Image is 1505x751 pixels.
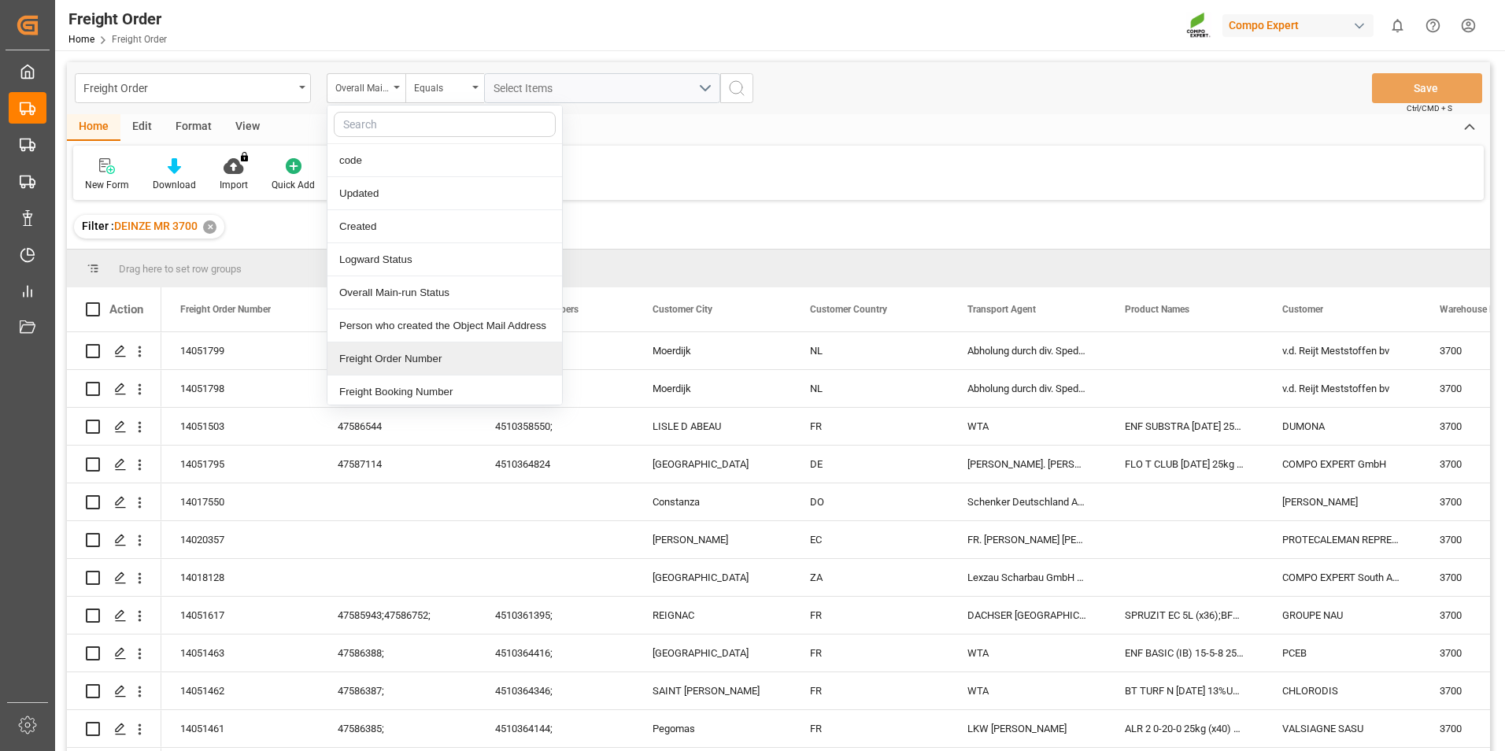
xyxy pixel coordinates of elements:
div: v.d. Reijt Meststoffen bv [1263,370,1421,407]
div: 47586385; [319,710,476,747]
div: WTA [948,672,1106,709]
div: DE [791,446,948,483]
button: open menu [405,73,484,103]
div: FR. [PERSON_NAME] [PERSON_NAME] (GMBH & CO.) KG [948,521,1106,558]
span: Drag here to set row groups [119,263,242,275]
div: Person who created the Object Mail Address [327,309,562,342]
div: Download [153,178,196,192]
div: Format [164,114,224,141]
div: PROTECALEMAN REPRESENTACIONES [1263,521,1421,558]
div: 14051462 [161,672,319,709]
div: 14051461 [161,710,319,747]
div: Action [109,302,143,316]
span: Freight Order Number [180,304,271,315]
div: Press SPACE to select this row. [67,446,161,483]
div: 14051799 [161,332,319,369]
div: ZA [791,559,948,596]
div: FR [791,597,948,634]
div: Freight Order [83,77,294,97]
div: 47586388; [319,634,476,671]
div: 4510358550; [476,408,634,445]
div: VALSIAGNE SASU [1263,710,1421,747]
div: v.d. Reijt Meststoffen bv [1263,332,1421,369]
div: DO [791,483,948,520]
button: open menu [484,73,720,103]
div: Press SPACE to select this row. [67,559,161,597]
div: COMPO EXPERT South Africa Pty. Ltd. [1263,559,1421,596]
button: search button [720,73,753,103]
div: Press SPACE to select this row. [67,672,161,710]
div: WTA [948,634,1106,671]
div: [PERSON_NAME] [1263,483,1421,520]
a: Home [68,34,94,45]
div: ✕ [203,220,216,234]
button: Compo Expert [1222,10,1380,40]
div: Created [327,210,562,243]
span: Transport Agent [967,304,1036,315]
div: 14018128 [161,559,319,596]
div: Moerdijk [634,370,791,407]
div: Quick Add [272,178,315,192]
span: Select Items [494,82,560,94]
div: NL [791,370,948,407]
div: [GEOGRAPHIC_DATA] [634,446,791,483]
div: 47586960;47586392;47586391 [319,332,476,369]
button: close menu [327,73,405,103]
button: open menu [75,73,311,103]
div: NL [791,332,948,369]
div: REIGNAC [634,597,791,634]
div: Press SPACE to select this row. [67,408,161,446]
span: Product Names [1125,304,1189,315]
div: [GEOGRAPHIC_DATA] [634,559,791,596]
div: FR [791,672,948,709]
span: Customer City [653,304,712,315]
div: 4510364144; [476,710,634,747]
div: Equals [414,77,468,95]
div: SAINT [PERSON_NAME] [634,672,791,709]
div: Updated [327,177,562,210]
div: DUMONA [1263,408,1421,445]
div: 47587114 [319,446,476,483]
div: 4510364824 [476,446,634,483]
div: SPRUZIT EC 5L (x36);BFL Rhizo Bio SL (no B) 10L (x60) FR*PD; [1106,597,1263,634]
div: GROUPE NAU [1263,597,1421,634]
div: [GEOGRAPHIC_DATA] [634,634,791,671]
div: 14051463 [161,634,319,671]
div: 47586544 [319,408,476,445]
div: Lexzau Scharbau GmbH & [DOMAIN_NAME] [948,559,1106,596]
div: Moerdijk [634,332,791,369]
div: 14020357 [161,521,319,558]
div: Schenker Deutschland AG Seefracht [948,483,1106,520]
div: Abholung durch div. Spediteure [948,370,1106,407]
div: Compo Expert [1222,14,1374,37]
div: Freight Order Number [327,342,562,375]
div: Press SPACE to select this row. [67,634,161,672]
div: CHLORODIS [1263,672,1421,709]
div: Press SPACE to select this row. [67,483,161,521]
input: Search [334,112,556,137]
div: FR [791,634,948,671]
div: FLO T CLUB [DATE] 25kg (x40) INT;TB [DATE] 25kg (x40) INT [1106,446,1263,483]
div: Pegomas [634,710,791,747]
button: show 0 new notifications [1380,8,1415,43]
div: ENF BASIC (IB) 15-5-8 25kg (x40) INT; [1106,634,1263,671]
div: 47586390;47587116 [319,370,476,407]
div: [PERSON_NAME] [634,521,791,558]
div: 4510361395; [476,597,634,634]
div: [PERSON_NAME]. [PERSON_NAME] GmbH & Co. KG [948,446,1106,483]
div: 14051617 [161,597,319,634]
div: Press SPACE to select this row. [67,521,161,559]
div: Overall Main-run Status [335,77,389,95]
div: 14051503 [161,408,319,445]
div: BT TURF N [DATE] 13%UH 3M 25kg(x40) INT;ENF BASIC (IB) 15-5-8 25kg (x40) INT;ENF FAIRWAYS [DATE] ... [1106,672,1263,709]
div: New Form [85,178,129,192]
div: Press SPACE to select this row. [67,370,161,408]
div: LKW [PERSON_NAME] [948,710,1106,747]
div: 4510364346; [476,672,634,709]
div: Overall Main-run Status [327,276,562,309]
span: DEINZE MR 3700 [114,220,198,232]
div: Freight Order [68,7,167,31]
div: 47586387; [319,672,476,709]
div: LISLE D ABEAU [634,408,791,445]
button: Save [1372,73,1482,103]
